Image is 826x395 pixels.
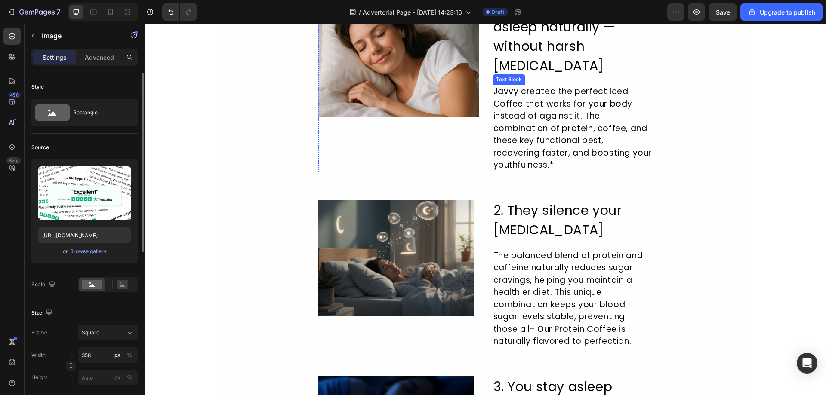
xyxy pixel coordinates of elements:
[112,372,123,383] button: %
[31,351,46,359] label: Width
[6,157,21,164] div: Beta
[145,24,826,395] iframe: To enrich screen reader interactions, please activate Accessibility in Grammarly extension settings
[78,347,138,363] input: px%
[124,350,135,360] button: px
[78,370,138,385] input: px%
[43,53,67,62] p: Settings
[31,374,47,381] label: Height
[70,247,107,256] button: Browse gallery
[38,227,131,243] input: https://example.com/image.jpg
[709,3,737,21] button: Save
[797,353,817,374] div: Open Intercom Messenger
[31,307,54,319] div: Size
[491,8,504,16] span: Draft
[716,9,730,16] span: Save
[56,7,60,17] p: 7
[85,53,114,62] p: Advanced
[38,166,131,220] img: preview-image
[8,92,21,98] div: 450
[42,31,115,41] p: Image
[31,83,44,91] div: Style
[127,351,132,359] div: %
[82,329,99,337] span: Square
[127,374,132,381] div: %
[348,61,508,148] div: Javvy created the perfect Iced Coffee that works for your body instead of against it. The combina...
[748,8,815,17] div: Upgrade to publish
[124,372,135,383] button: px
[740,3,823,21] button: Upgrade to publish
[73,103,126,122] div: Rectangle
[114,374,120,381] div: px
[3,3,64,21] button: 7
[348,225,508,325] div: The balanced blend of protein and caffeine naturally reduces sugar cravings, helping you maintain...
[31,144,49,151] div: Source
[31,329,47,337] label: Frame
[31,279,57,291] div: Scale
[63,246,68,257] span: or
[162,3,197,21] div: Undo/Redo
[359,8,361,17] span: /
[70,248,107,255] div: Browse gallery
[173,176,329,293] img: [object Object]
[114,351,120,359] div: px
[349,52,379,59] div: Text Block
[112,350,123,360] button: %
[78,325,138,340] button: Square
[363,8,462,17] span: Advertorial Page - [DATE] 14:23:16
[348,176,508,216] h2: 2. They silence your [MEDICAL_DATA]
